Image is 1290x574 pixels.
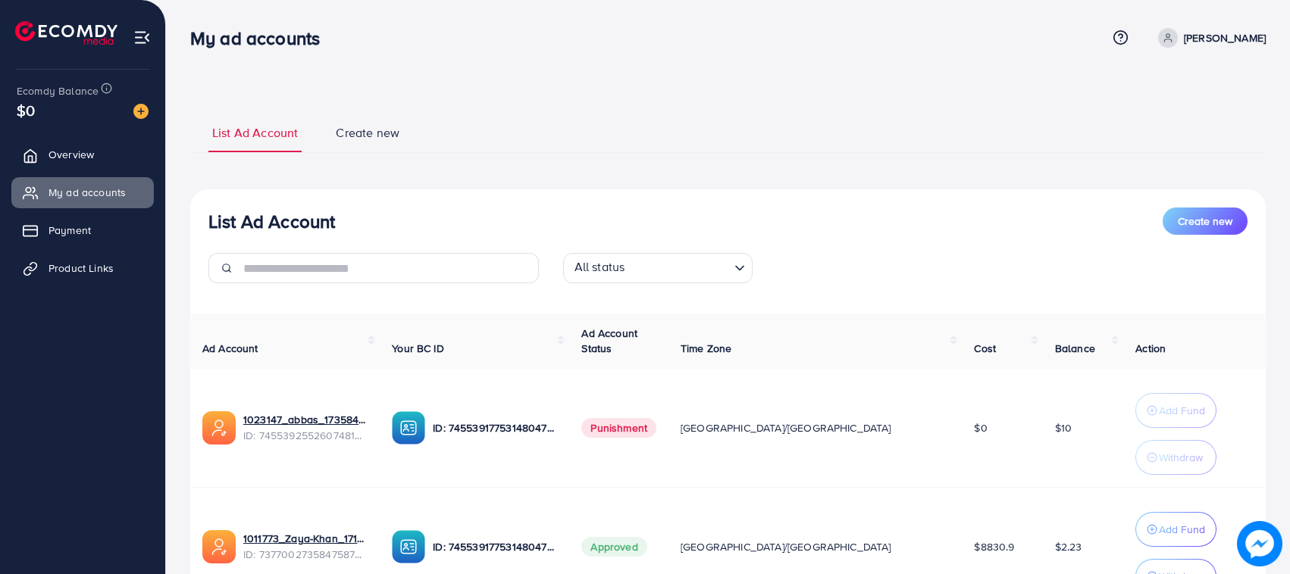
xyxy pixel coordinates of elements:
div: <span class='underline'>1011773_Zaya-Khan_1717592302951</span></br>7377002735847587841 [243,531,368,562]
img: ic-ba-acc.ded83a64.svg [392,530,425,563]
a: 1011773_Zaya-Khan_1717592302951 [243,531,368,546]
a: [PERSON_NAME] [1152,28,1266,48]
p: ID: 7455391775314804752 [433,538,557,556]
span: Action [1135,341,1166,356]
span: Balance [1055,341,1095,356]
span: Overview [49,147,94,162]
div: <span class='underline'>1023147_abbas_1735843853887</span></br>7455392552607481857 [243,412,368,443]
input: Search for option [629,256,728,279]
img: image [133,104,149,119]
img: logo [15,21,117,45]
span: Ad Account [202,341,258,356]
span: Create new [1178,214,1232,229]
span: Payment [49,223,91,238]
span: ID: 7377002735847587841 [243,547,368,562]
p: Withdraw [1159,448,1203,466]
span: Create new [336,124,399,142]
h3: List Ad Account [208,211,335,232]
p: Add Fund [1159,401,1205,420]
button: Withdraw [1135,440,1216,475]
span: $10 [1055,420,1072,435]
span: $0 [17,99,35,121]
span: My ad accounts [49,185,126,200]
span: $8830.9 [974,539,1014,554]
span: $0 [974,420,987,435]
span: Ad Account Status [581,326,637,356]
span: $2.23 [1055,539,1082,554]
a: 1023147_abbas_1735843853887 [243,412,368,427]
span: Punishment [581,418,656,438]
a: Payment [11,215,154,245]
span: Approved [581,537,647,557]
h3: My ad accounts [190,27,332,49]
button: Add Fund [1135,512,1216,547]
span: Product Links [49,260,114,276]
span: [GEOGRAPHIC_DATA]/[GEOGRAPHIC_DATA] [681,539,891,554]
span: Time Zone [681,341,731,356]
span: Ecomdy Balance [17,83,99,98]
span: List Ad Account [212,124,298,142]
span: ID: 7455392552607481857 [243,428,368,443]
p: [PERSON_NAME] [1184,29,1266,47]
a: Product Links [11,253,154,283]
p: Add Fund [1159,520,1205,538]
span: All status [571,255,628,279]
img: menu [133,29,151,46]
div: Search for option [563,253,753,283]
button: Add Fund [1135,393,1216,428]
img: ic-ads-acc.e4c84228.svg [202,530,236,563]
p: ID: 7455391775314804752 [433,419,557,437]
a: My ad accounts [11,177,154,207]
span: Cost [974,341,996,356]
img: ic-ba-acc.ded83a64.svg [392,411,425,445]
img: ic-ads-acc.e4c84228.svg [202,411,236,445]
button: Create new [1163,207,1248,235]
a: Overview [11,139,154,170]
span: [GEOGRAPHIC_DATA]/[GEOGRAPHIC_DATA] [681,420,891,435]
span: Your BC ID [392,341,444,356]
img: image [1237,521,1282,566]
